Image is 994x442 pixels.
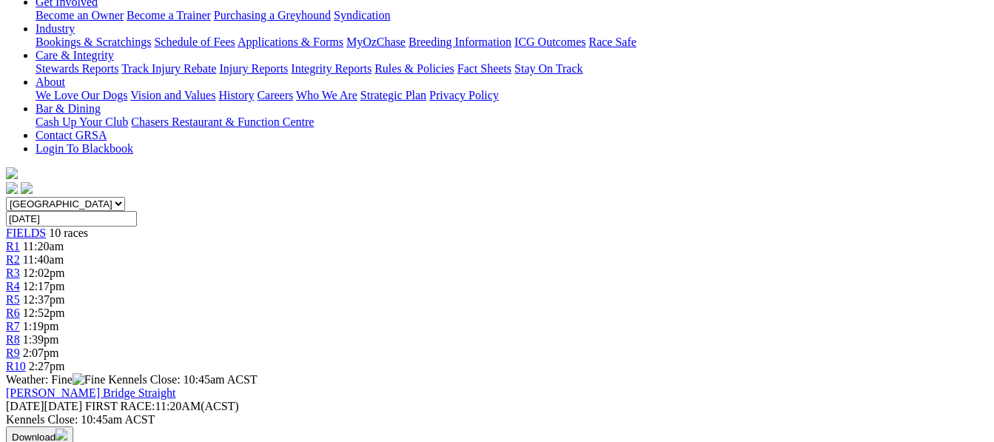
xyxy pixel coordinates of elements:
[214,9,331,21] a: Purchasing a Greyhound
[23,346,59,359] span: 2:07pm
[6,167,18,179] img: logo-grsa-white.png
[85,400,155,412] span: FIRST RACE:
[21,182,33,194] img: twitter.svg
[6,280,20,292] a: R4
[36,142,133,155] a: Login To Blackbook
[85,400,239,412] span: 11:20AM(ACST)
[6,360,26,372] a: R10
[514,62,582,75] a: Stay On Track
[6,320,20,332] a: R7
[238,36,343,48] a: Applications & Forms
[36,89,988,102] div: About
[6,400,82,412] span: [DATE]
[36,62,118,75] a: Stewards Reports
[346,36,406,48] a: MyOzChase
[6,307,20,319] a: R6
[36,22,75,35] a: Industry
[23,280,65,292] span: 12:17pm
[6,293,20,306] a: R5
[36,36,988,49] div: Industry
[130,89,215,101] a: Vision and Values
[360,89,426,101] a: Strategic Plan
[588,36,636,48] a: Race Safe
[6,182,18,194] img: facebook.svg
[23,253,64,266] span: 11:40am
[23,240,64,252] span: 11:20am
[36,62,988,76] div: Care & Integrity
[409,36,511,48] a: Breeding Information
[219,62,288,75] a: Injury Reports
[334,9,390,21] a: Syndication
[36,36,151,48] a: Bookings & Scratchings
[36,9,988,22] div: Get Involved
[218,89,254,101] a: History
[6,413,988,426] div: Kennels Close: 10:45am ACST
[429,89,499,101] a: Privacy Policy
[36,49,114,61] a: Care & Integrity
[36,89,127,101] a: We Love Our Dogs
[23,267,65,279] span: 12:02pm
[6,346,20,359] a: R9
[56,429,67,441] img: download.svg
[375,62,454,75] a: Rules & Policies
[36,76,65,88] a: About
[36,129,107,141] a: Contact GRSA
[296,89,357,101] a: Who We Are
[6,227,46,239] a: FIELDS
[36,102,101,115] a: Bar & Dining
[108,373,257,386] span: Kennels Close: 10:45am ACST
[127,9,211,21] a: Become a Trainer
[23,333,59,346] span: 1:39pm
[36,115,988,129] div: Bar & Dining
[154,36,235,48] a: Schedule of Fees
[6,373,108,386] span: Weather: Fine
[6,253,20,266] a: R2
[6,333,20,346] a: R8
[23,320,59,332] span: 1:19pm
[23,307,65,319] span: 12:52pm
[6,400,44,412] span: [DATE]
[73,373,105,386] img: Fine
[49,227,88,239] span: 10 races
[121,62,216,75] a: Track Injury Rebate
[514,36,585,48] a: ICG Outcomes
[131,115,314,128] a: Chasers Restaurant & Function Centre
[23,293,65,306] span: 12:37pm
[6,240,20,252] a: R1
[6,211,137,227] input: Select date
[257,89,293,101] a: Careers
[36,115,128,128] a: Cash Up Your Club
[6,267,20,279] a: R3
[36,9,124,21] a: Become an Owner
[6,386,175,399] a: [PERSON_NAME] Bridge Straight
[29,360,65,372] span: 2:27pm
[291,62,372,75] a: Integrity Reports
[457,62,511,75] a: Fact Sheets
